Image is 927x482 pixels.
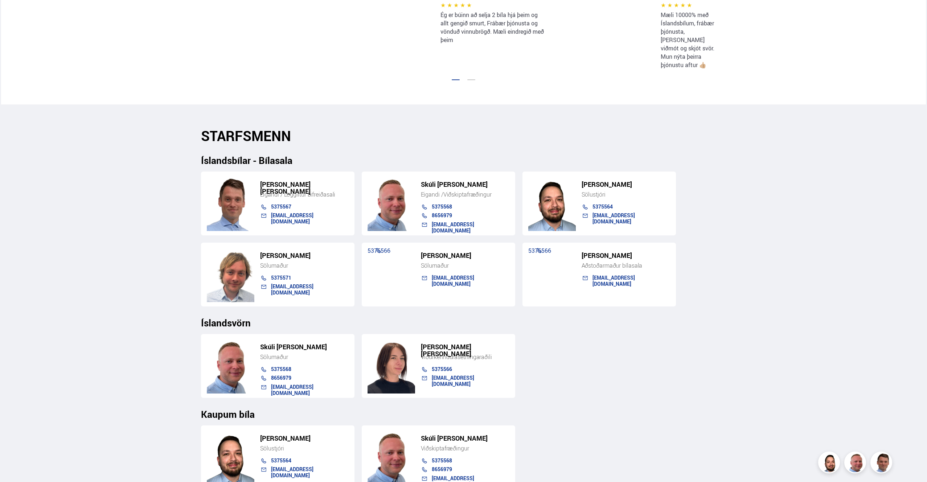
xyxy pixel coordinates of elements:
p: Mun nýta þeirra þjónustu aftur 👍🏼 [661,53,721,69]
h3: Íslandsbílar - Bílasala [201,155,726,166]
img: m7PZdWzYfFvz2vuk.png [207,339,254,394]
h5: [PERSON_NAME] [PERSON_NAME] [421,343,509,357]
div: Viðurkenndur [421,353,509,361]
img: nhp88E3Fdnt1Opn2.png [819,453,841,474]
a: 8656979 [271,374,291,381]
button: Opna LiveChat spjallviðmót [6,3,28,25]
h5: [PERSON_NAME] [260,252,349,259]
span: Viðskiptafræðingur [421,444,469,452]
img: TiAwD7vhpwHUHg8j.png [368,339,415,394]
a: [EMAIL_ADDRESS][DOMAIN_NAME] [271,283,313,296]
div: Sölustjóri [260,445,349,452]
a: [EMAIL_ADDRESS][DOMAIN_NAME] [592,212,635,224]
img: nhp88E3Fdnt1Opn2.png [528,176,576,231]
h5: Skúli [PERSON_NAME] [421,435,509,442]
span: ásetningaraðili [454,353,492,361]
a: 8656979 [432,466,452,473]
div: Eigandi / [421,191,509,198]
h5: [PERSON_NAME] [582,181,670,188]
div: Sölumaður [260,353,349,361]
a: [EMAIL_ADDRESS][DOMAIN_NAME] [592,274,635,287]
div: Sölumaður [421,262,509,269]
a: [EMAIL_ADDRESS][DOMAIN_NAME] [271,466,313,478]
a: 5375567 [271,203,291,210]
a: 5375568 [432,457,452,464]
p: Mæli 10000% með Íslandsbílum, frábær þjónusta, [PERSON_NAME] viðmót og skjót svör. [661,11,721,53]
div: Eigandi / Löggiltur bifreiðasali [260,191,349,198]
div: Sölumaður [260,262,349,269]
a: 5375566 [368,247,390,255]
a: 5375571 [271,274,291,281]
a: [EMAIL_ADDRESS][DOMAIN_NAME] [432,221,474,234]
a: [EMAIL_ADDRESS][DOMAIN_NAME] [432,374,474,387]
img: SZ4H-t_Copy_of_C.png [207,247,254,302]
a: 5375566 [432,366,452,372]
a: 5375564 [271,457,291,464]
h5: Skúli [PERSON_NAME] [260,343,349,350]
a: 8656979 [432,212,452,219]
h5: [PERSON_NAME] [421,252,509,259]
a: 5375566 [528,247,551,255]
span: ★ ★ ★ ★ ★ [661,1,692,9]
h5: [PERSON_NAME] [PERSON_NAME] [260,181,349,195]
a: 5375568 [271,366,291,372]
img: FbJEzSuNWCJXmdc-.webp [207,176,254,231]
a: [EMAIL_ADDRESS][DOMAIN_NAME] [271,383,313,396]
a: [EMAIL_ADDRESS][DOMAIN_NAME] [432,274,474,287]
span: Viðskiptafræðingur [443,190,492,198]
h3: Íslandsvörn [201,317,726,328]
h2: STARFSMENN [201,128,726,144]
a: 5375564 [592,203,613,210]
h3: Kaupum bíla [201,409,726,420]
div: Sölustjóri [582,191,670,198]
img: siFngHWaQ9KaOqBr.png [368,176,415,231]
div: Aðstoðarmaður bílasala [582,262,670,269]
p: Ég er búinn að selja 2 bíla hjá þeim og allt gengið smurt, Frábær þjónusta og vönduð vinnubrögð. ... [440,11,545,44]
span: ★ ★ ★ ★ ★ [440,1,472,9]
a: [EMAIL_ADDRESS][DOMAIN_NAME] [271,212,313,224]
h5: [PERSON_NAME] [582,252,670,259]
h5: [PERSON_NAME] [260,435,349,442]
h5: Skúli [PERSON_NAME] [421,181,509,188]
img: siFngHWaQ9KaOqBr.png [845,453,867,474]
a: 5375568 [432,203,452,210]
img: FbJEzSuNWCJXmdc-.webp [871,453,893,474]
